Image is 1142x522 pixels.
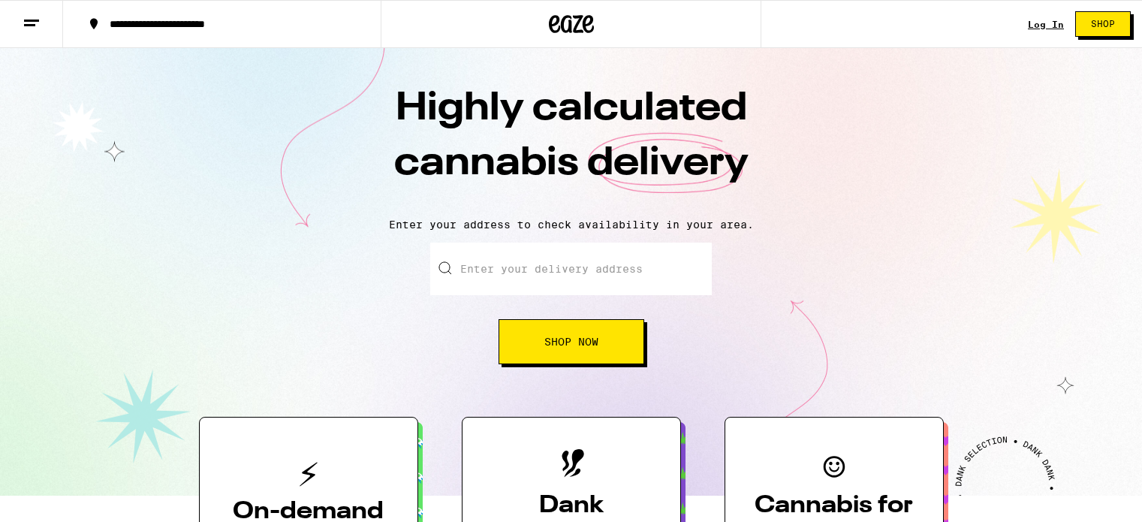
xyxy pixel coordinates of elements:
[1091,20,1115,29] span: Shop
[430,243,712,295] input: Enter your delivery address
[309,82,834,207] h1: Highly calculated cannabis delivery
[15,219,1127,231] p: Enter your address to check availability in your area.
[1075,11,1131,37] button: Shop
[499,319,644,364] button: Shop Now
[1028,20,1064,29] a: Log In
[1064,11,1142,37] a: Shop
[544,336,598,347] span: Shop Now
